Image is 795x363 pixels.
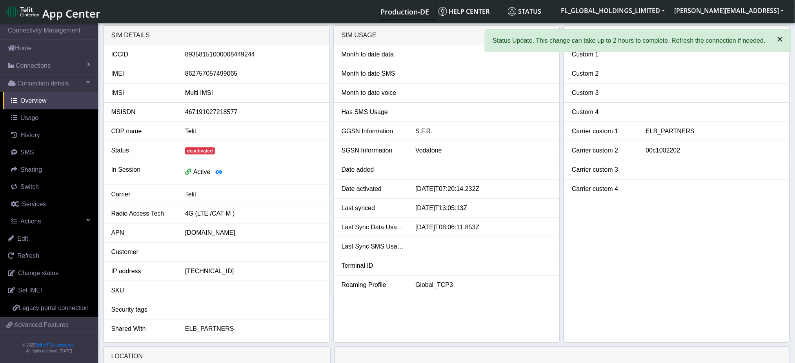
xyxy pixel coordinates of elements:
[18,287,42,294] span: Set IMEI
[18,270,58,276] span: Change status
[20,183,39,190] span: Switch
[336,261,409,270] div: Terminal ID
[179,127,327,136] div: Telit
[566,69,640,78] div: Custom 2
[20,114,38,121] span: Usage
[20,97,47,104] span: Overview
[106,69,179,78] div: IMEI
[17,235,28,242] span: Edit
[106,247,179,257] div: Customer
[106,267,179,276] div: IP address
[3,196,98,213] a: Services
[409,223,557,232] div: [DATE]T08:06:11.853Z
[14,320,69,330] span: Advanced Features
[336,50,409,59] div: Month to date data
[777,34,783,44] span: ×
[6,3,99,20] a: App Center
[336,88,409,98] div: Month to date voice
[3,161,98,178] a: Sharing
[334,26,559,45] div: SIM usage
[508,7,517,16] img: status.svg
[3,109,98,127] a: Usage
[179,190,327,199] div: Telit
[20,166,42,173] span: Sharing
[106,107,179,117] div: MSISDN
[336,203,409,213] div: Last synced
[106,228,179,238] div: APN
[3,178,98,196] a: Switch
[106,190,179,199] div: Carrier
[20,132,40,138] span: History
[20,149,34,156] span: SMS
[179,107,327,117] div: 467191027218577
[336,127,409,136] div: GGSN Information
[564,26,790,45] div: Custom field
[409,127,557,136] div: S.F.R.
[106,209,179,218] div: Radio Access Tech
[409,203,557,213] div: [DATE]T13:05:13Z
[3,92,98,109] a: Overview
[640,146,788,155] div: 00c1002202
[438,7,490,16] span: Help center
[336,146,409,155] div: SGSN Information
[106,50,179,59] div: ICCID
[42,6,100,21] span: App Center
[104,26,329,45] div: SIM details
[22,201,46,207] span: Services
[179,50,327,59] div: 89358151000008449244
[16,61,51,71] span: Connections
[508,7,542,16] span: Status
[179,228,327,238] div: [DOMAIN_NAME]
[557,4,670,18] button: FL_GLOBAL_HOLDINGS_LIMITED
[3,127,98,144] a: History
[106,127,179,136] div: CDP name
[336,223,409,232] div: Last Sync Data Usage
[566,146,640,155] div: Carrier custom 2
[179,209,327,218] div: 4G (LTE /CAT-M )
[435,4,505,19] a: Help center
[106,146,179,155] div: Status
[770,30,791,49] button: Close
[3,213,98,230] a: Actions
[380,4,429,19] a: Your current platform instance
[640,127,788,136] div: ELB_PARTNERS
[566,107,640,117] div: Custom 4
[20,218,41,225] span: Actions
[35,343,75,347] a: Telit IoT Solutions, Inc.
[185,147,215,154] span: deactivated
[211,165,228,180] button: View session details
[185,325,234,332] span: ELB_PARTNERS
[106,305,179,314] div: Security tags
[566,127,640,136] div: Carrier custom 1
[409,184,557,194] div: [DATE]T07:20:14.232Z
[381,7,429,16] span: Production-DE
[336,107,409,117] div: Has SMS Usage
[17,252,39,259] span: Refresh
[336,165,409,174] div: Date added
[179,88,327,98] div: Multi IMSI
[566,184,640,194] div: Carrier custom 4
[106,324,179,334] div: Shared With
[336,69,409,78] div: Month to date SMS
[179,69,327,78] div: 862757057499065
[193,169,211,175] span: Active
[106,286,179,295] div: SKU
[336,280,409,290] div: Roaming Profile
[566,88,640,98] div: Custom 3
[19,305,89,311] span: Legacy portal connection
[6,5,39,18] img: logo-telit-cinterion-gw-new.png
[336,242,409,251] div: Last Sync SMS Usage
[336,184,409,194] div: Date activated
[438,7,447,16] img: knowledge.svg
[409,146,557,155] div: Vodafone
[106,165,179,180] div: In Session
[179,267,327,276] div: [TECHNICAL_ID]
[670,4,789,18] button: [PERSON_NAME][EMAIL_ADDRESS]
[17,79,69,88] span: Connection details
[505,4,557,19] a: Status
[106,88,179,98] div: IMSI
[566,165,640,174] div: Carrier custom 3
[409,280,557,290] div: Global_TCP3
[493,36,766,45] p: Status Update. This change can take up to 2 hours to complete. Refresh the connection if needed.
[3,144,98,161] a: SMS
